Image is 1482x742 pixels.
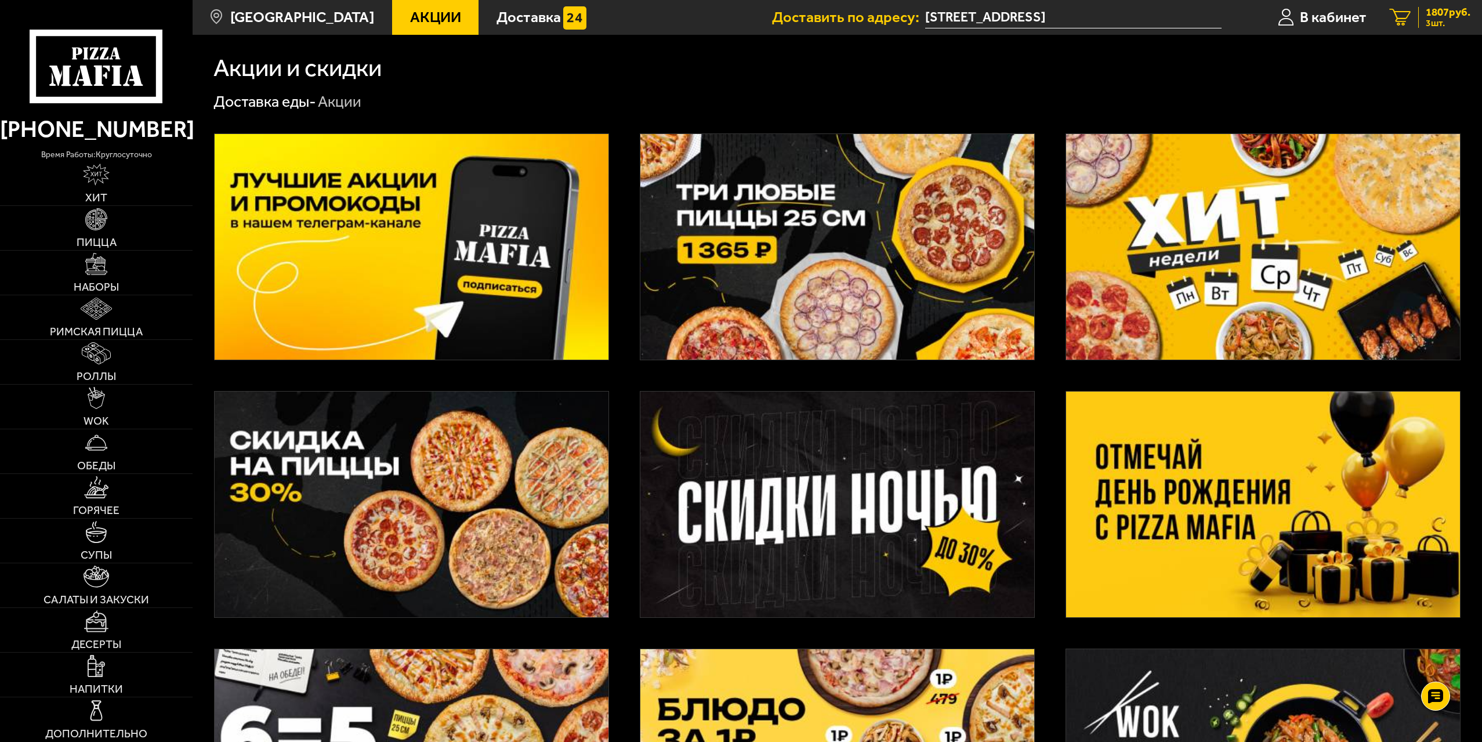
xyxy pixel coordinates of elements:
[230,10,374,25] span: [GEOGRAPHIC_DATA]
[1300,10,1367,25] span: В кабинет
[1426,7,1470,18] span: 1807 руб.
[81,549,112,560] span: Супы
[44,594,149,605] span: Салаты и закуски
[563,6,586,30] img: 15daf4d41897b9f0e9f617042186c801.svg
[925,7,1222,28] input: Ваш адрес доставки
[77,460,115,471] span: Обеды
[71,639,121,650] span: Десерты
[50,326,143,337] span: Римская пицца
[1426,19,1470,28] span: 3 шт.
[45,728,147,739] span: Дополнительно
[73,505,119,516] span: Горячее
[213,56,382,81] h1: Акции и скидки
[497,10,561,25] span: Доставка
[410,10,461,25] span: Акции
[772,10,925,25] span: Доставить по адресу:
[74,281,119,292] span: Наборы
[77,371,116,382] span: Роллы
[77,237,117,248] span: Пицца
[925,7,1222,28] span: набережная канала Грибоедова, 19
[213,92,316,111] a: Доставка еды-
[318,92,361,112] div: Акции
[84,415,109,426] span: WOK
[70,683,123,694] span: Напитки
[85,192,107,203] span: Хит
